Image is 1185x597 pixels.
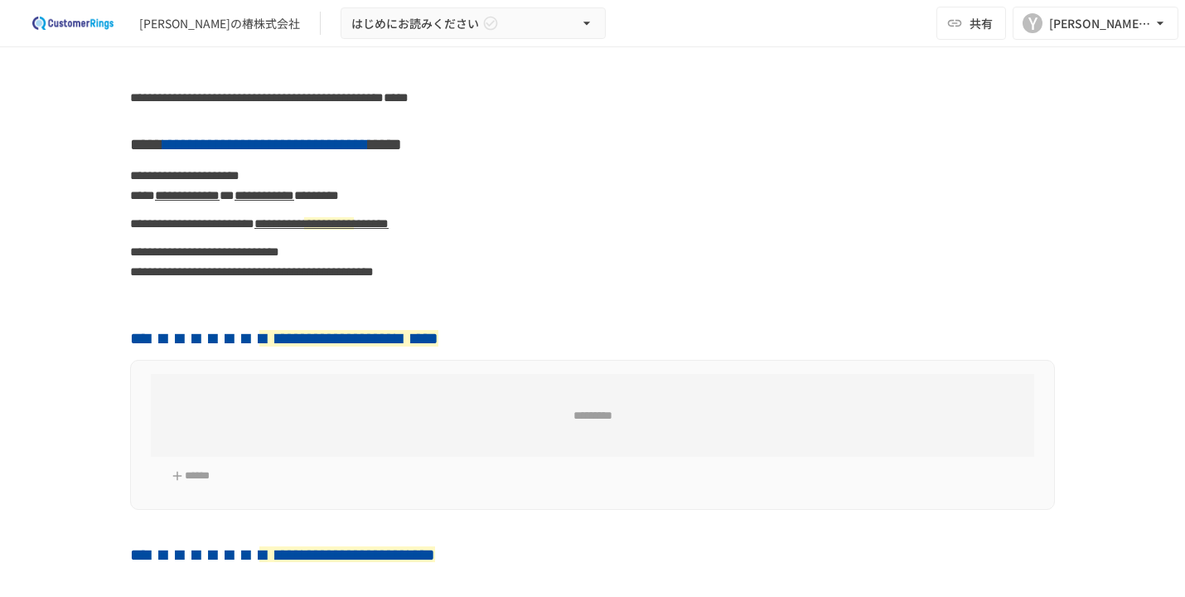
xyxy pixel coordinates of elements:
div: [PERSON_NAME]の椿株式会社 [139,15,300,32]
span: 共有 [970,14,993,32]
button: Y[PERSON_NAME][EMAIL_ADDRESS][DOMAIN_NAME] [1013,7,1178,40]
button: はじめにお読みください [341,7,606,40]
div: [PERSON_NAME][EMAIL_ADDRESS][DOMAIN_NAME] [1049,13,1152,34]
img: 2eEvPB0nRDFhy0583kMjGN2Zv6C2P7ZKCFl8C3CzR0M [20,10,126,36]
button: 共有 [936,7,1006,40]
span: はじめにお読みください [351,13,479,34]
div: Y [1023,13,1042,33]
